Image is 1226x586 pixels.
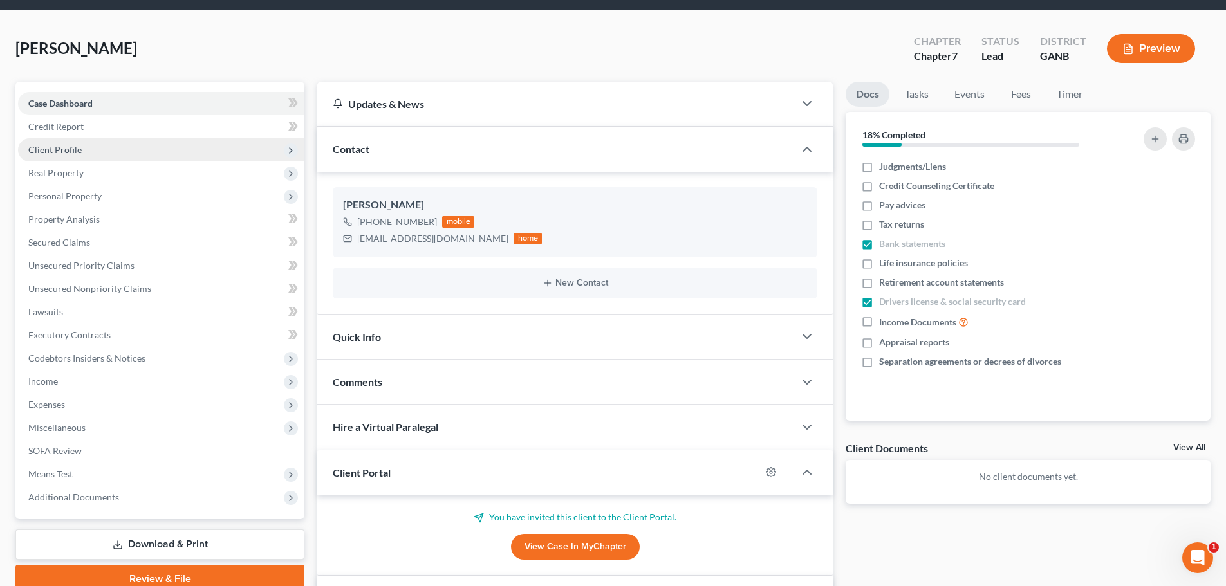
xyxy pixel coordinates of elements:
[18,277,304,300] a: Unsecured Nonpriority Claims
[879,237,945,250] span: Bank statements
[28,445,82,456] span: SOFA Review
[18,115,304,138] a: Credit Report
[879,295,1026,308] span: Drivers license & social security card
[28,144,82,155] span: Client Profile
[846,441,928,455] div: Client Documents
[333,143,369,155] span: Contact
[18,300,304,324] a: Lawsuits
[856,470,1200,483] p: No client documents yet.
[28,260,135,271] span: Unsecured Priority Claims
[18,231,304,254] a: Secured Claims
[981,49,1019,64] div: Lead
[879,257,968,270] span: Life insurance policies
[28,237,90,248] span: Secured Claims
[914,34,961,49] div: Chapter
[333,376,382,388] span: Comments
[511,534,640,560] a: View Case in MyChapter
[333,97,779,111] div: Updates & News
[1040,34,1086,49] div: District
[28,190,102,201] span: Personal Property
[514,233,542,244] div: home
[879,160,946,173] span: Judgments/Liens
[1000,82,1041,107] a: Fees
[28,491,119,502] span: Additional Documents
[846,82,889,107] a: Docs
[895,82,939,107] a: Tasks
[357,232,508,245] div: [EMAIL_ADDRESS][DOMAIN_NAME]
[879,276,1004,289] span: Retirement account statements
[28,399,65,410] span: Expenses
[28,306,63,317] span: Lawsuits
[442,216,474,228] div: mobile
[1040,49,1086,64] div: GANB
[18,254,304,277] a: Unsecured Priority Claims
[18,324,304,347] a: Executory Contracts
[1209,542,1219,553] span: 1
[18,92,304,115] a: Case Dashboard
[18,439,304,462] a: SOFA Review
[28,214,100,224] span: Property Analysis
[879,355,1061,368] span: Separation agreements or decrees of divorces
[879,218,924,231] span: Tax returns
[15,529,304,560] a: Download & Print
[914,49,961,64] div: Chapter
[343,197,807,213] div: [PERSON_NAME]
[1182,542,1213,573] iframe: Intercom live chat
[28,376,58,387] span: Income
[357,215,437,228] div: [PHONE_NUMBER]
[1046,82,1093,107] a: Timer
[333,466,391,479] span: Client Portal
[28,121,84,132] span: Credit Report
[879,199,925,212] span: Pay advices
[28,167,84,178] span: Real Property
[862,129,925,140] strong: 18% Completed
[952,50,958,62] span: 7
[333,331,381,343] span: Quick Info
[879,316,956,329] span: Income Documents
[28,98,93,109] span: Case Dashboard
[333,511,817,524] p: You have invited this client to the Client Portal.
[28,353,145,363] span: Codebtors Insiders & Notices
[333,421,438,433] span: Hire a Virtual Paralegal
[1107,34,1195,63] button: Preview
[343,278,807,288] button: New Contact
[944,82,995,107] a: Events
[28,283,151,294] span: Unsecured Nonpriority Claims
[28,422,86,433] span: Miscellaneous
[28,468,73,479] span: Means Test
[18,208,304,231] a: Property Analysis
[879,179,994,192] span: Credit Counseling Certificate
[981,34,1019,49] div: Status
[879,336,949,349] span: Appraisal reports
[15,39,137,57] span: [PERSON_NAME]
[28,329,111,340] span: Executory Contracts
[1173,443,1205,452] a: View All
